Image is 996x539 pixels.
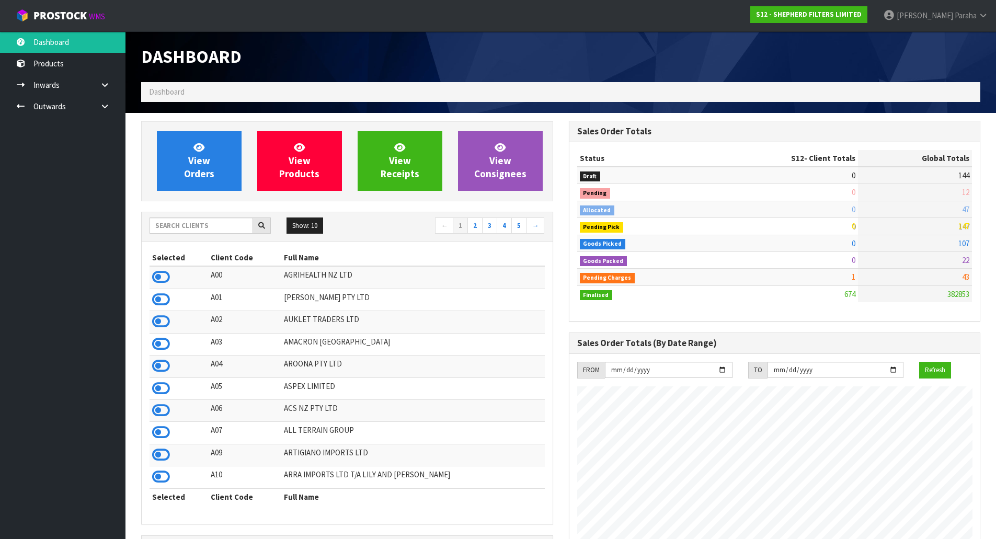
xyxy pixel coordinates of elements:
span: 22 [962,255,969,265]
span: View Orders [184,141,214,180]
a: 5 [511,217,526,234]
th: Selected [150,488,208,505]
td: A02 [208,311,281,333]
td: ASPEX LIMITED [281,377,545,399]
a: ViewReceipts [358,131,442,191]
span: Draft [580,171,601,182]
span: View Consignees [474,141,526,180]
td: A03 [208,333,281,355]
a: ViewProducts [257,131,342,191]
span: Dashboard [149,87,185,97]
span: 43 [962,272,969,282]
div: FROM [577,362,605,379]
span: View Receipts [381,141,419,180]
a: 3 [482,217,497,234]
td: AROONA PTY LTD [281,355,545,377]
td: A06 [208,399,281,421]
span: 0 [852,221,855,231]
td: [PERSON_NAME] PTY LTD [281,289,545,311]
a: 1 [453,217,468,234]
span: 0 [852,255,855,265]
input: Search clients [150,217,253,234]
span: 147 [958,221,969,231]
button: Show: 10 [287,217,323,234]
td: A09 [208,444,281,466]
span: Dashboard [141,45,242,67]
h3: Sales Order Totals [577,127,972,136]
a: ← [435,217,453,234]
span: Pending Pick [580,222,624,233]
th: Full Name [281,488,545,505]
span: 107 [958,238,969,248]
th: Client Code [208,488,281,505]
span: View Products [279,141,319,180]
td: ALL TERRAIN GROUP [281,422,545,444]
a: ViewConsignees [458,131,543,191]
th: Status [577,150,708,167]
td: A07 [208,422,281,444]
td: ACS NZ PTY LTD [281,399,545,421]
a: 4 [497,217,512,234]
span: 144 [958,170,969,180]
a: 2 [467,217,483,234]
th: - Client Totals [707,150,858,167]
span: 382853 [947,289,969,299]
span: Goods Packed [580,256,627,267]
th: Selected [150,249,208,266]
span: Pending [580,188,611,199]
span: 0 [852,187,855,197]
span: ProStock [33,9,87,22]
td: A01 [208,289,281,311]
a: ViewOrders [157,131,242,191]
td: A10 [208,466,281,488]
span: 0 [852,204,855,214]
div: TO [748,362,768,379]
span: Finalised [580,290,613,301]
span: [PERSON_NAME] [897,10,953,20]
td: AUKLET TRADERS LTD [281,311,545,333]
nav: Page navigation [355,217,545,236]
strong: S12 - SHEPHERD FILTERS LIMITED [756,10,862,19]
th: Global Totals [858,150,972,167]
a: S12 - SHEPHERD FILTERS LIMITED [750,6,867,23]
td: ARTIGIANO IMPORTS LTD [281,444,545,466]
td: ARRA IMPORTS LTD T/A LILY AND [PERSON_NAME] [281,466,545,488]
span: Pending Charges [580,273,635,283]
span: S12 [791,153,804,163]
img: cube-alt.png [16,9,29,22]
small: WMS [89,12,105,21]
span: 47 [962,204,969,214]
button: Refresh [919,362,951,379]
span: 0 [852,170,855,180]
td: A00 [208,266,281,289]
span: 1 [852,272,855,282]
td: A04 [208,355,281,377]
th: Client Code [208,249,281,266]
span: 12 [962,187,969,197]
td: A05 [208,377,281,399]
td: AGRIHEALTH NZ LTD [281,266,545,289]
td: AMACRON [GEOGRAPHIC_DATA] [281,333,545,355]
span: Paraha [955,10,977,20]
span: 674 [844,289,855,299]
h3: Sales Order Totals (By Date Range) [577,338,972,348]
span: Goods Picked [580,239,626,249]
span: 0 [852,238,855,248]
th: Full Name [281,249,545,266]
span: Allocated [580,205,615,216]
a: → [526,217,544,234]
